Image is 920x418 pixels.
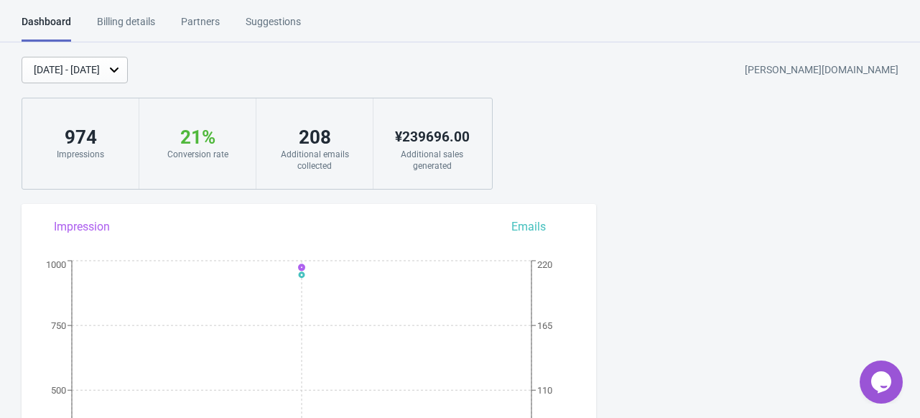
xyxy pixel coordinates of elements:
[537,320,552,331] tspan: 165
[388,126,476,149] div: ¥ 239696.00
[388,149,476,172] div: Additional sales generated
[46,259,66,270] tspan: 1000
[37,149,124,160] div: Impressions
[37,126,124,149] div: 974
[154,149,241,160] div: Conversion rate
[745,57,898,83] div: [PERSON_NAME][DOMAIN_NAME]
[154,126,241,149] div: 21 %
[97,14,155,40] div: Billing details
[537,259,552,270] tspan: 220
[34,62,100,78] div: [DATE] - [DATE]
[537,385,552,396] tspan: 110
[181,14,220,40] div: Partners
[271,149,358,172] div: Additional emails collected
[271,126,358,149] div: 208
[51,320,66,331] tspan: 750
[860,361,906,404] iframe: chat widget
[246,14,301,40] div: Suggestions
[51,385,66,396] tspan: 500
[22,14,71,42] div: Dashboard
